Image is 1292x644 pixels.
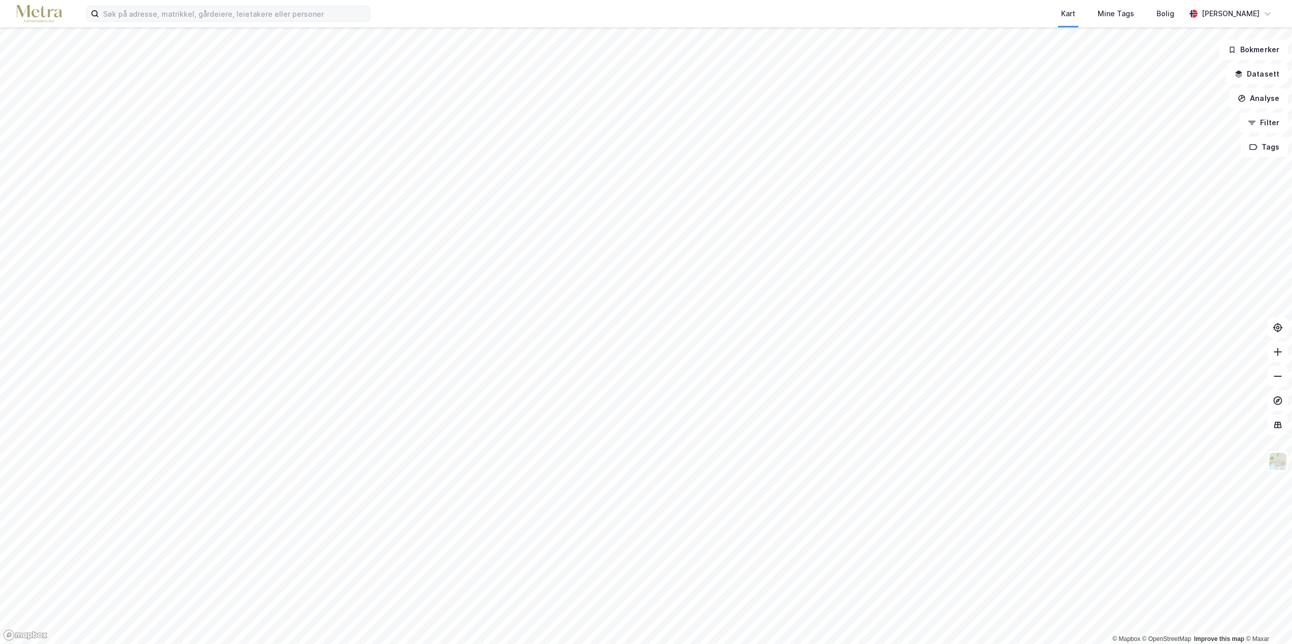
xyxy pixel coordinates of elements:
input: Søk på adresse, matrikkel, gårdeiere, leietakere eller personer [99,6,370,21]
div: Kart [1061,8,1075,20]
a: Improve this map [1194,635,1244,642]
a: OpenStreetMap [1142,635,1192,642]
a: Mapbox [1112,635,1140,642]
div: [PERSON_NAME] [1202,8,1260,20]
button: Analyse [1229,88,1288,109]
div: Kontrollprogram for chat [1241,595,1292,644]
button: Tags [1241,137,1288,157]
img: metra-logo.256734c3b2bbffee19d4.png [16,5,62,23]
iframe: Chat Widget [1241,595,1292,644]
button: Datasett [1226,64,1288,84]
a: Mapbox homepage [3,629,48,641]
button: Bokmerker [1219,40,1288,60]
div: Bolig [1157,8,1174,20]
img: Z [1268,452,1287,471]
button: Filter [1239,113,1288,133]
div: Mine Tags [1098,8,1134,20]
